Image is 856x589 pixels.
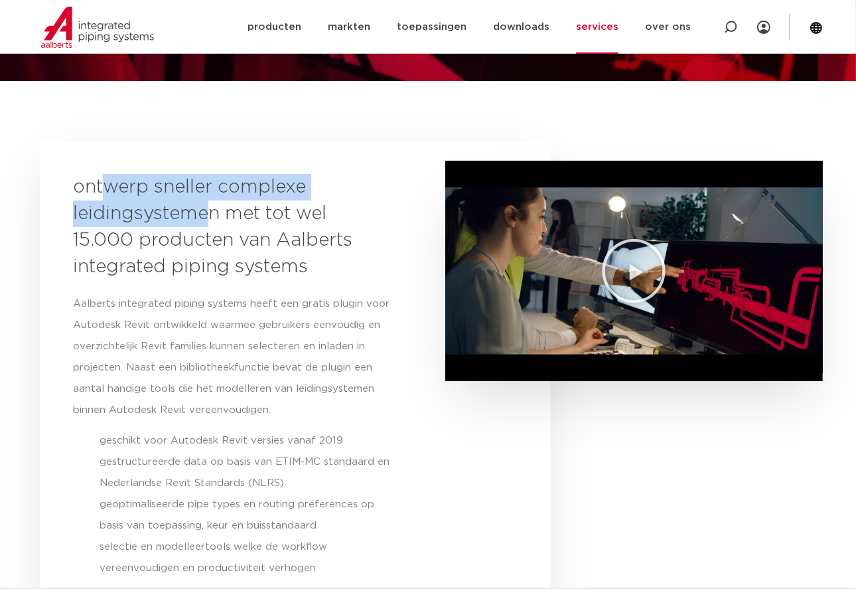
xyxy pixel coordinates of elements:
li: selectie en modelleertools welke de workflow vereenvoudigen en productiviteit verhogen [100,537,398,579]
div: Video afspelen [601,238,667,304]
li: gestructureerde data op basis van ETIM-MC standaard en Nederlandse Revit Standards (NLRS) [100,452,398,494]
li: geoptimaliseerde pipe types en routing preferences op basis van toepassing, keur en buisstandaard [100,494,398,537]
li: geschikt voor Autodesk Revit versies vanaf 2019 [100,430,398,452]
h3: ontwerp sneller complexe leidingsystemen met tot wel 15.000 producten van Aalberts integrated pip... [73,174,365,280]
p: Aalberts integrated piping systems heeft een gratis plugin voor Autodesk Revit ontwikkeld waarmee... [73,294,398,421]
